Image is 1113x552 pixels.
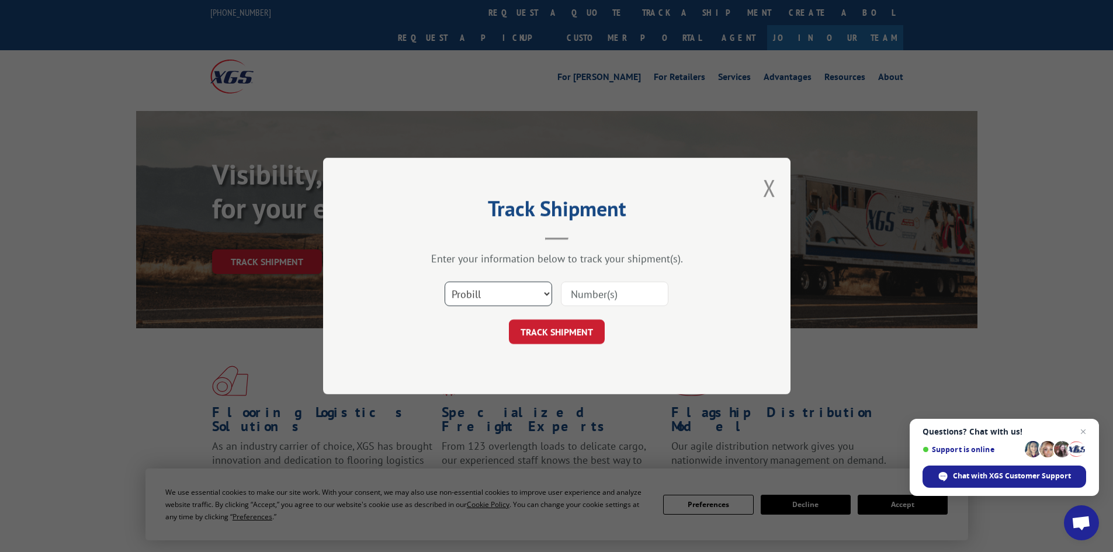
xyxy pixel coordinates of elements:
[923,445,1021,454] span: Support is online
[509,320,605,344] button: TRACK SHIPMENT
[953,471,1071,481] span: Chat with XGS Customer Support
[382,252,732,265] div: Enter your information below to track your shipment(s).
[561,282,668,306] input: Number(s)
[763,172,776,203] button: Close modal
[382,200,732,223] h2: Track Shipment
[923,427,1086,436] span: Questions? Chat with us!
[923,466,1086,488] div: Chat with XGS Customer Support
[1076,425,1090,439] span: Close chat
[1064,505,1099,540] div: Open chat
